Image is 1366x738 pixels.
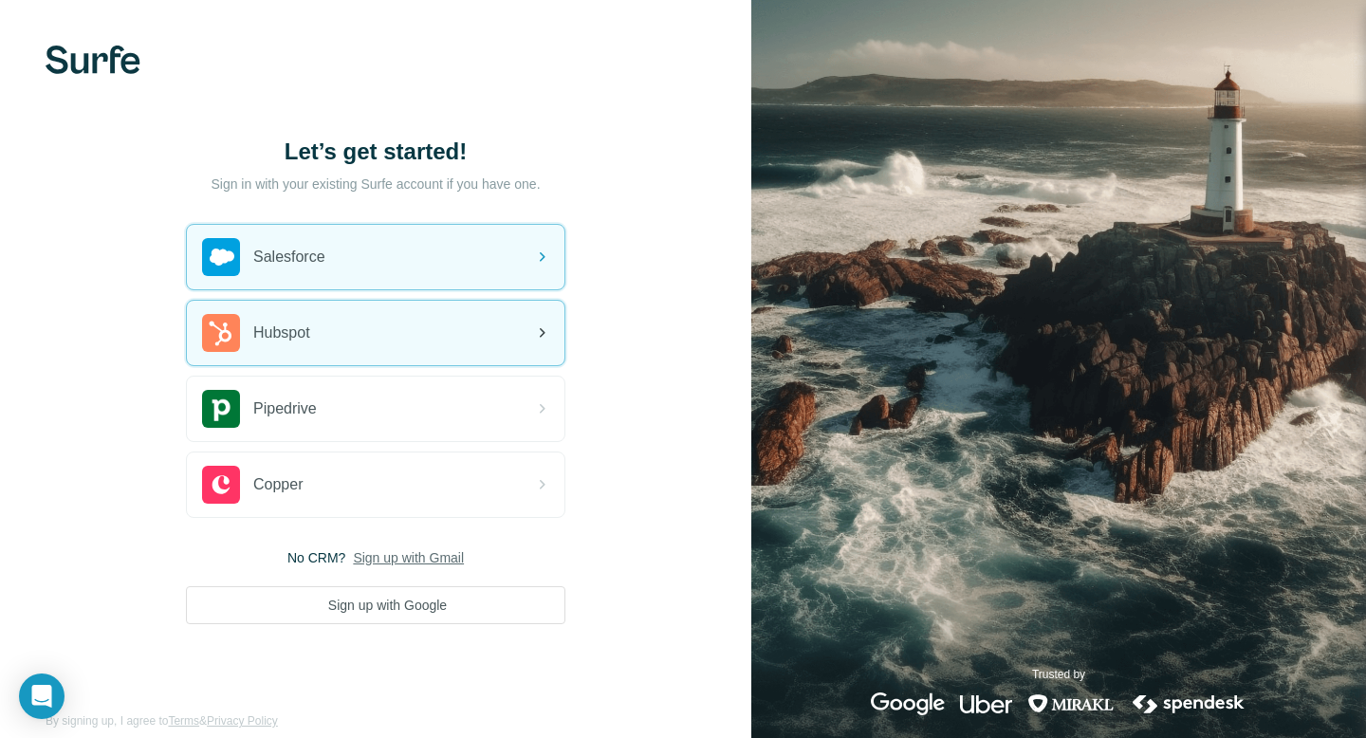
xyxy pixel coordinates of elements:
a: Terms [168,714,199,728]
h1: Let’s get started! [186,137,565,167]
span: By signing up, I agree to & [46,712,278,729]
span: No CRM? [287,548,345,567]
div: Open Intercom Messenger [19,673,65,719]
p: Trusted by [1032,666,1085,683]
img: hubspot's logo [202,314,240,352]
img: spendesk's logo [1130,692,1247,715]
span: Hubspot [253,322,310,344]
span: Pipedrive [253,397,317,420]
img: pipedrive's logo [202,390,240,428]
span: Salesforce [253,246,325,268]
img: google's logo [871,692,945,715]
button: Sign up with Google [186,586,565,624]
img: Surfe's logo [46,46,140,74]
img: salesforce's logo [202,238,240,276]
p: Sign in with your existing Surfe account if you have one. [211,175,540,194]
img: mirakl's logo [1027,692,1115,715]
img: uber's logo [960,692,1012,715]
a: Privacy Policy [207,714,278,728]
img: copper's logo [202,466,240,504]
span: Copper [253,473,303,496]
button: Sign up with Gmail [353,548,464,567]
